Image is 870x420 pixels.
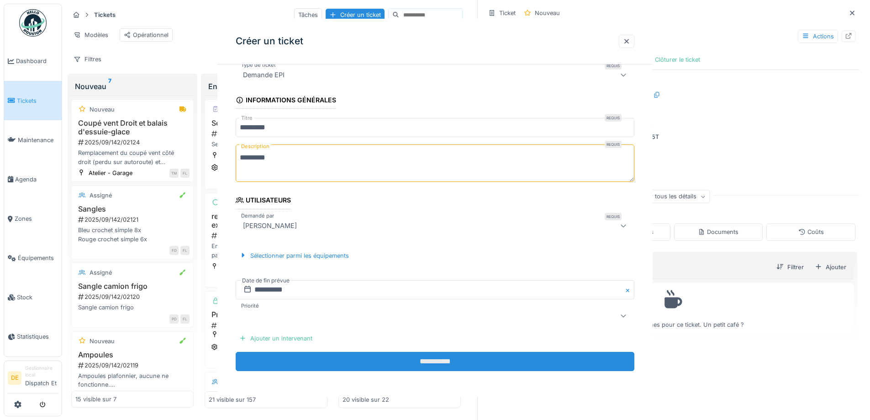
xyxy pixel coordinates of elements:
div: Requis [605,115,622,122]
label: Priorité [239,302,261,310]
label: Description [239,141,271,153]
label: Type de ticket [239,61,278,69]
h3: Créer un ticket [236,36,303,47]
label: Titre [239,115,254,122]
button: Close [624,280,634,299]
div: Ajouter un intervenant [236,332,316,345]
div: Requis [605,141,622,149]
div: Informations générales [236,93,336,109]
div: Utilisateurs [236,194,291,209]
div: Requis [605,62,622,69]
div: [PERSON_NAME] [239,220,301,231]
div: Requis [605,213,622,220]
div: Sélectionner parmi les équipements [236,250,353,262]
div: Demande EPI [239,69,288,80]
label: Date de fin prévue [241,276,290,286]
label: Demandé par [239,212,276,220]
